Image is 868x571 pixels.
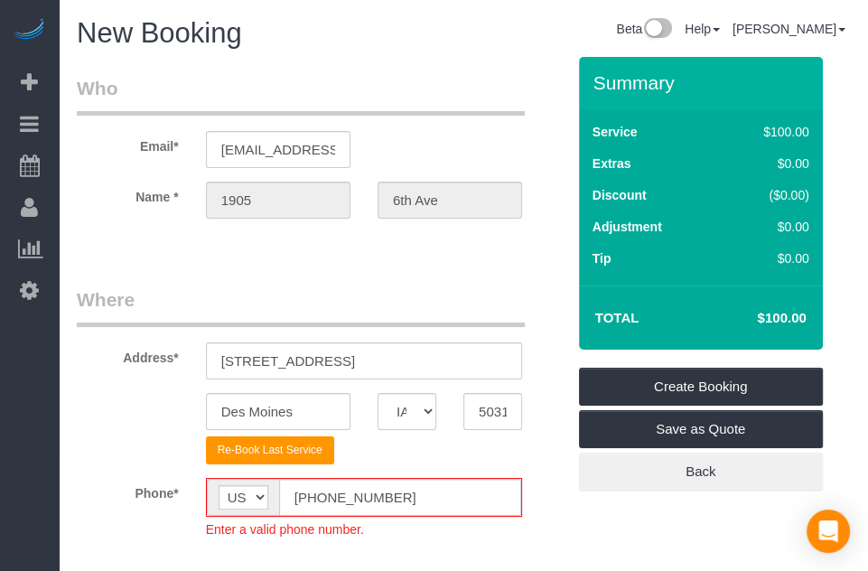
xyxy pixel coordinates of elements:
[725,218,809,236] div: $0.00
[595,310,639,325] strong: Total
[725,249,809,267] div: $0.00
[593,186,647,204] label: Discount
[279,479,521,516] input: Phone*
[616,22,672,36] a: Beta
[206,393,350,430] input: City*
[725,123,809,141] div: $100.00
[463,393,522,430] input: Zip Code*
[703,311,806,326] h4: $100.00
[593,154,631,173] label: Extras
[206,131,350,168] input: Email*
[579,453,823,491] a: Back
[733,22,845,36] a: [PERSON_NAME]
[63,131,192,155] label: Email*
[206,436,334,464] button: Re-Book Last Service
[593,218,662,236] label: Adjustment
[593,123,638,141] label: Service
[593,249,611,267] label: Tip
[77,17,242,49] span: New Booking
[579,368,823,406] a: Create Booking
[685,22,720,36] a: Help
[63,478,192,502] label: Phone*
[593,72,814,93] h3: Summary
[63,182,192,206] label: Name *
[579,410,823,448] a: Save as Quote
[642,18,672,42] img: New interface
[725,154,809,173] div: $0.00
[725,186,809,204] div: ($0.00)
[378,182,522,219] input: Last Name*
[11,18,47,43] img: Automaid Logo
[77,75,525,116] legend: Who
[206,517,522,538] div: Enter a valid phone number.
[807,510,850,553] div: Open Intercom Messenger
[63,342,192,367] label: Address*
[77,286,525,327] legend: Where
[206,182,350,219] input: First Name*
